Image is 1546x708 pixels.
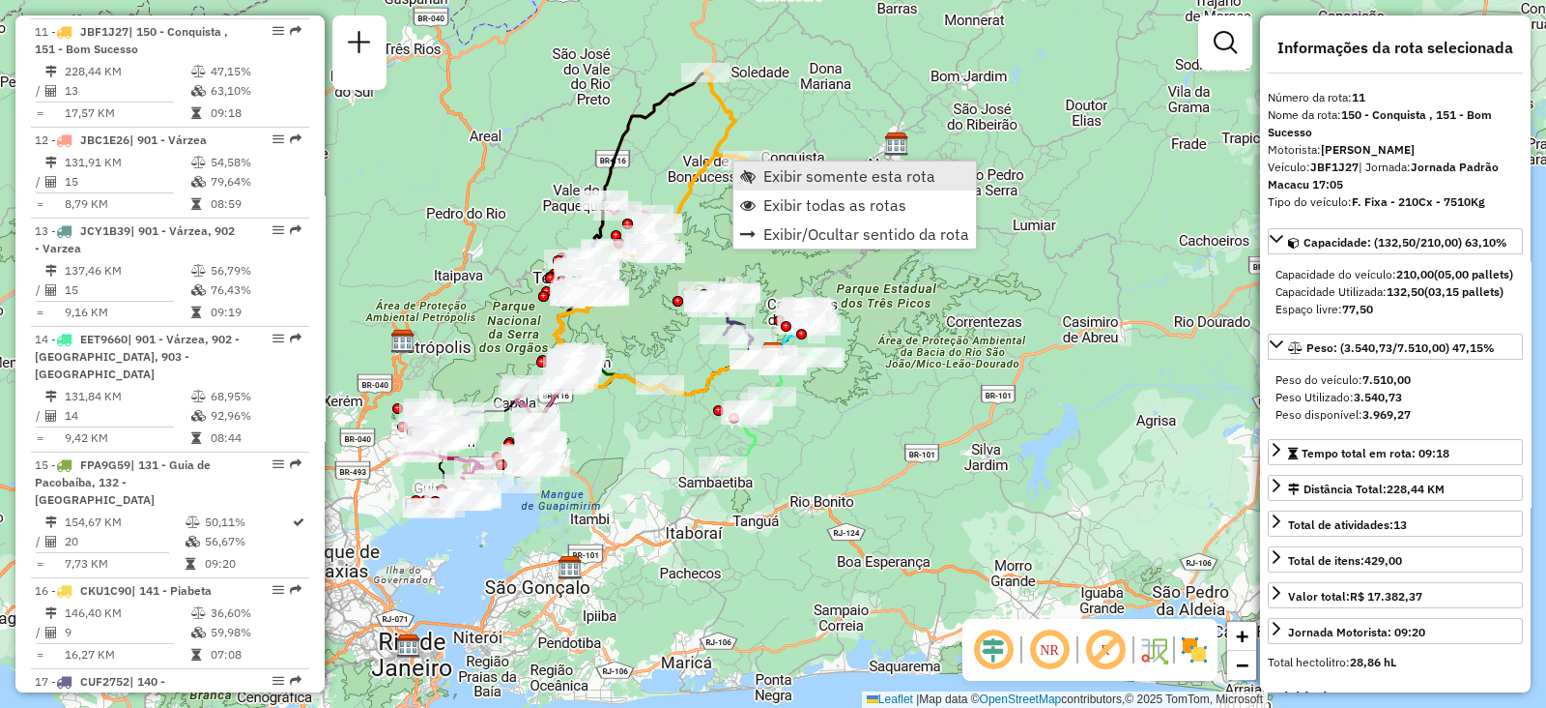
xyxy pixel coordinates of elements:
[1352,194,1485,209] strong: F. Fixa - 210Cx - 7510Kg
[733,191,976,220] li: Exibir todas as rotas
[1179,634,1210,665] img: Exibir/Ocultar setores
[45,607,57,619] i: Distância Total
[35,583,212,598] span: 16 -
[290,333,301,344] em: Rota exportada
[1268,141,1523,159] div: Motorista:
[1364,553,1402,568] strong: 429,00
[1275,301,1515,318] div: Espaço livre:
[1227,622,1256,651] a: Zoom in
[191,627,206,638] i: % de utilização da cubagem
[290,224,301,236] em: Rota exportada
[272,675,284,687] em: Opções
[64,604,190,623] td: 146,40 KM
[191,307,201,318] i: Tempo total em rota
[1275,283,1515,301] div: Capacidade Utilizada:
[80,223,130,238] span: JCY1B39
[1268,546,1523,573] a: Total de itens:429,00
[1268,107,1492,139] strong: 150 - Conquista , 151 - Bom Sucesso
[290,675,301,687] em: Rota exportada
[45,627,57,638] i: Total de Atividades
[35,172,44,192] td: /
[45,66,57,77] i: Distância Total
[210,406,301,426] td: 92,96%
[210,172,301,192] td: 79,64%
[64,428,190,448] td: 9,42 KM
[35,81,44,101] td: /
[64,387,190,406] td: 131,84 KM
[1268,582,1523,608] a: Valor total:R$ 17.382,37
[1268,618,1523,644] a: Jornada Motorista: 09:20
[1275,372,1411,387] span: Peso do veículo:
[1268,258,1523,326] div: Capacidade: (132,50/210,00) 63,10%
[1082,627,1129,673] span: Exibir rótulo
[272,584,284,596] em: Opções
[80,24,129,39] span: JBF1J27
[45,284,57,296] i: Total de Atividades
[884,132,909,157] img: CDD Nova Friburgo
[1306,340,1495,355] span: Peso: (3.540,73/7.510,00) 47,15%
[290,25,301,37] em: Rota exportada
[45,410,57,422] i: Total de Atividades
[1396,267,1434,281] strong: 210,00
[80,583,131,598] span: CKU1C90
[191,107,201,119] i: Tempo total em rota
[210,303,301,322] td: 09:19
[1434,267,1513,281] strong: (05,00 pallets)
[1288,624,1425,641] div: Jornada Motorista: 09:20
[45,176,57,188] i: Total de Atividades
[763,197,906,213] span: Exibir todas as rotas
[191,176,206,188] i: % de utilização da cubagem
[191,432,201,444] i: Tempo total em rota
[35,103,44,123] td: =
[210,103,301,123] td: 09:18
[763,168,935,184] span: Exibir somente esta rota
[191,607,206,619] i: % de utilização do peso
[210,645,301,664] td: 07:08
[290,584,301,596] em: Rota exportada
[1288,552,1402,570] div: Total de itens:
[35,406,44,426] td: /
[191,284,206,296] i: % de utilização da cubagem
[1268,39,1523,57] h4: Informações da rota selecionada
[35,194,44,214] td: =
[1342,302,1373,316] strong: 77,50
[210,428,301,448] td: 08:44
[35,457,211,507] span: 15 -
[35,457,211,507] span: | 131 - Guia de Pacobaíba, 132 - [GEOGRAPHIC_DATA]
[64,623,190,642] td: 9
[1268,89,1523,106] div: Número da rota:
[45,516,57,528] i: Distância Total
[1350,655,1396,669] strong: 28,86 hL
[80,457,130,472] span: FPA9G59
[35,428,44,448] td: =
[35,223,235,255] span: | 901 - Várzea, 902 - Varzea
[45,85,57,97] i: Total de Atividades
[210,623,301,642] td: 59,98%
[1303,235,1507,250] span: Capacidade: (132,50/210,00) 63,10%
[131,583,212,598] span: | 141 - Piabeta
[64,172,190,192] td: 15
[396,634,421,659] img: CDD São Cristovão
[1268,228,1523,254] a: Capacidade: (132,50/210,00) 63,10%
[1387,284,1424,299] strong: 132,50
[1236,653,1248,677] span: −
[64,261,190,280] td: 137,46 KM
[64,280,190,300] td: 15
[293,516,304,528] i: Rota otimizada
[867,693,913,706] a: Leaflet
[290,133,301,145] em: Rota exportada
[35,332,240,381] span: 14 -
[1354,390,1402,404] strong: 3.540,73
[35,532,44,551] td: /
[204,554,291,574] td: 09:20
[1302,446,1449,460] span: Tempo total em rota: 09:18
[290,458,301,470] em: Rota exportada
[1227,651,1256,680] a: Zoom out
[1026,627,1073,673] span: Ocultar NR
[210,62,301,81] td: 47,15%
[210,194,301,214] td: 08:59
[862,692,1268,708] div: Map data © contributors,© 2025 TomTom, Microsoft
[916,693,919,706] span: |
[1352,90,1365,104] strong: 11
[1393,517,1407,532] strong: 13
